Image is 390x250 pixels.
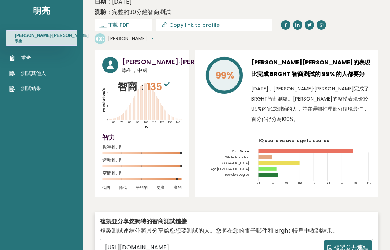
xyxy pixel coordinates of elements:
font: 完整的30分鐘智商測試 [112,8,171,17]
font: 學生 [15,39,22,43]
tspan: Population/% [101,88,106,113]
tspan: [GEOGRAPHIC_DATA] [219,162,249,166]
font: 空間推理 [102,170,121,177]
font: 下載 PDF [108,22,129,29]
tspan: 80 [128,120,131,124]
tspan: 110 [152,120,156,124]
tspan: 0 [107,119,108,123]
font: 高的 [174,185,182,191]
tspan: 100 [270,182,274,185]
font: 數字推理 [102,144,121,151]
font: [PERSON_NAME]·[PERSON_NAME] [122,58,236,67]
font: 邏輯推理 [102,157,121,164]
tspan: 70 [120,120,123,124]
font: 學生，中國 [122,67,147,74]
font: 降低 [119,185,127,191]
tspan: 140 [176,120,180,124]
font: [PERSON_NAME] [108,35,147,42]
font: 複製測試連結並將其分享給您想要測試的人。您將在您的電子郵件和 Brght 帳戶中收到結果。 [100,227,338,235]
font: 測試其他人 [21,70,46,77]
font: 低的 [102,185,110,191]
font: [DATE]，[PERSON_NAME]·[PERSON_NAME]完成了BRGHT智商測驗。[PERSON_NAME]的整體表現優於99%的完成測驗的人，並在邏輯推理部分錶現最佳，百分位得分為... [251,85,369,123]
a: 測試其他人 [9,70,46,77]
tspan: IQ [145,125,149,129]
font: 測試結果 [21,85,41,92]
tspan: 2 [107,91,108,95]
font: 更高 [157,185,165,191]
tspan: 130 [168,120,172,124]
tspan: 90 [136,120,139,124]
tspan: 124 [326,182,330,185]
font: 智商： [118,80,147,94]
font: 重考 [21,55,31,62]
a: 下載 PDF [95,19,152,32]
font: 智力 [102,133,115,142]
a: 重考 [9,55,46,62]
tspan: 94 [257,182,260,185]
font: 測驗： [95,8,112,17]
button: [PERSON_NAME] [108,35,154,43]
tspan: 120 [160,120,164,124]
tspan: Age [DEMOGRAPHIC_DATA] [211,168,249,171]
a: 明亮 [33,5,50,17]
tspan: Your Score [231,150,249,154]
tspan: 136 [353,182,357,185]
tspan: 112 [298,182,302,185]
font: 平均的 [136,185,148,191]
font: [PERSON_NAME]·[PERSON_NAME] [15,33,89,38]
font: [PERSON_NAME][PERSON_NAME]的表現比完成 BRGHT 智商測試的 99% 的人都要好 [251,59,370,79]
text: CC [96,35,104,43]
tspan: 99% [216,69,234,82]
tspan: 142 [367,182,372,185]
font: 複製並分享您獨特的智商測試鏈接 [100,217,187,226]
tspan: 100 [144,120,148,124]
tspan: 130 [339,182,343,185]
tspan: 60 [112,120,115,124]
a: 測試結果 [9,85,46,93]
tspan: Whole Population [225,156,249,160]
tspan: 1 [107,105,108,109]
tspan: Bachelors Degree [225,173,249,177]
tspan: IQ score vs average Iq scores [259,138,329,144]
tspan: 118 [312,182,316,185]
tspan: 106 [284,182,288,185]
font: 135 [147,80,162,94]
